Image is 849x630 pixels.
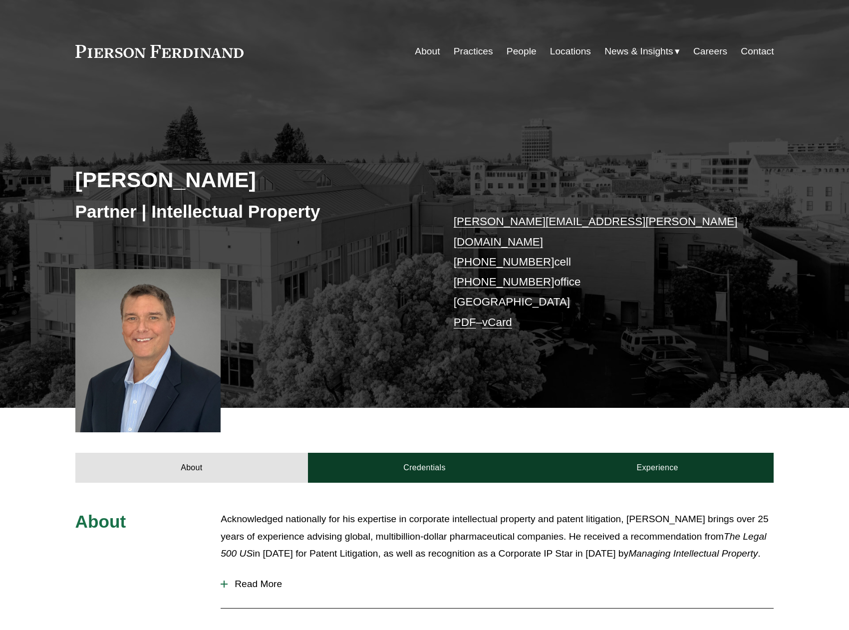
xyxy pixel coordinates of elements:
[604,43,673,60] span: News & Insights
[75,201,425,223] h3: Partner | Intellectual Property
[604,42,680,61] a: folder dropdown
[415,42,440,61] a: About
[75,453,308,483] a: About
[75,512,126,531] span: About
[550,42,591,61] a: Locations
[454,316,476,328] a: PDF
[308,453,541,483] a: Credentials
[454,256,555,268] a: [PHONE_NUMBER]
[454,212,745,332] p: cell office [GEOGRAPHIC_DATA] –
[454,215,738,248] a: [PERSON_NAME][EMAIL_ADDRESS][PERSON_NAME][DOMAIN_NAME]
[693,42,727,61] a: Careers
[628,548,758,559] em: Managing Intellectual Property
[741,42,774,61] a: Contact
[221,511,774,563] p: Acknowledged nationally for his expertise in corporate intellectual property and patent litigatio...
[454,276,555,288] a: [PHONE_NUMBER]
[507,42,537,61] a: People
[221,571,774,597] button: Read More
[454,42,493,61] a: Practices
[482,316,512,328] a: vCard
[541,453,774,483] a: Experience
[228,579,774,590] span: Read More
[75,167,425,193] h2: [PERSON_NAME]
